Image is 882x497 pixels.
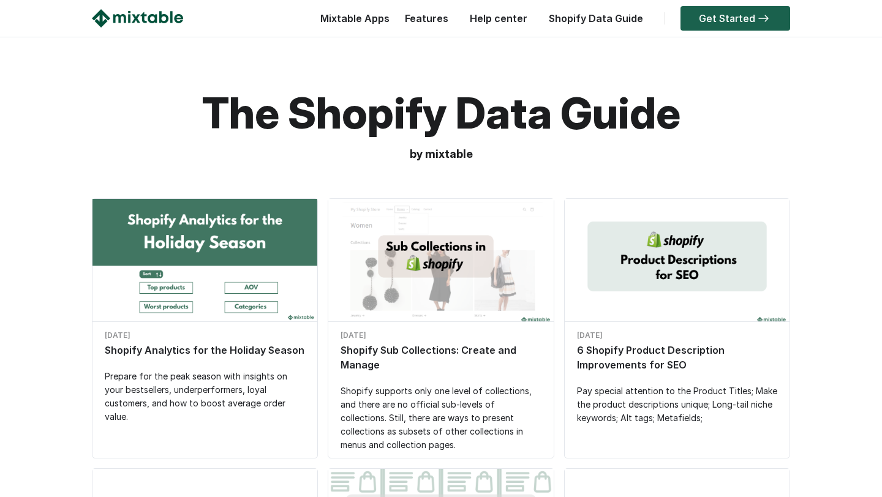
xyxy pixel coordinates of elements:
img: 6 Shopify Product Description Improvements for SEO [565,199,790,326]
div: Mixtable Apps [314,9,390,34]
div: Prepare for the peak season with insights on your bestsellers, underperformers, loyal customers, ... [105,370,305,424]
a: Help center [464,12,533,24]
a: Features [399,12,454,24]
div: Shopify Analytics for the Holiday Season [105,343,305,357]
div: [DATE] [577,328,777,343]
div: [DATE] [341,328,541,343]
img: Shopify Analytics for the Holiday Season [92,199,317,326]
img: Shopify Sub Collections: Create and Manage [328,199,553,326]
div: Shopify Sub Collections: Create and Manage [341,343,541,372]
a: 6 Shopify Product Description Improvements for SEO [DATE] 6 Shopify Product Description Improveme... [565,199,790,431]
img: Mixtable logo [92,9,183,28]
div: Shopify supports only one level of collections, and there are no official sub-levels of collectio... [341,384,541,452]
img: arrow-right.svg [755,15,772,22]
a: Shopify Analytics for the Holiday Season [DATE] Shopify Analytics for the Holiday Season Prepare ... [92,199,317,430]
a: Shopify Data Guide [543,12,649,24]
div: 6 Shopify Product Description Improvements for SEO [577,343,777,372]
div: Pay special attention to the Product Titles; Make the product descriptions unique; Long-tail nich... [577,384,777,425]
div: [DATE] [105,328,305,343]
a: Shopify Sub Collections: Create and Manage [DATE] Shopify Sub Collections: Create and Manage Shop... [328,199,553,458]
a: Get Started [680,6,790,31]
